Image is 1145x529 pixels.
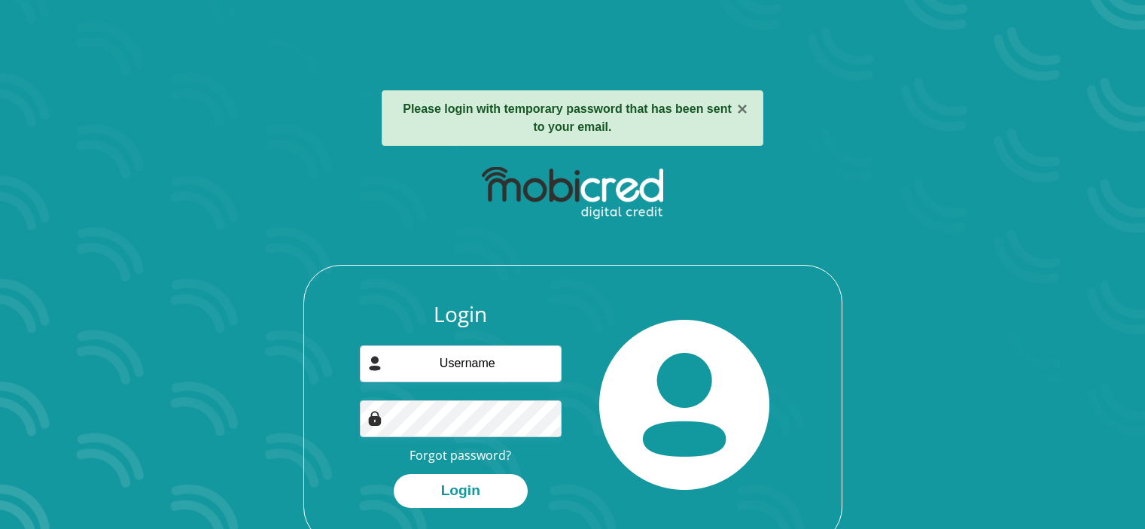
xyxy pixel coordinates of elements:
[367,411,382,426] img: Image
[394,474,528,508] button: Login
[360,302,562,327] h3: Login
[367,356,382,371] img: user-icon image
[737,100,748,118] button: ×
[403,102,732,133] strong: Please login with temporary password that has been sent to your email.
[360,345,562,382] input: Username
[482,167,663,220] img: mobicred logo
[410,447,511,464] a: Forgot password?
